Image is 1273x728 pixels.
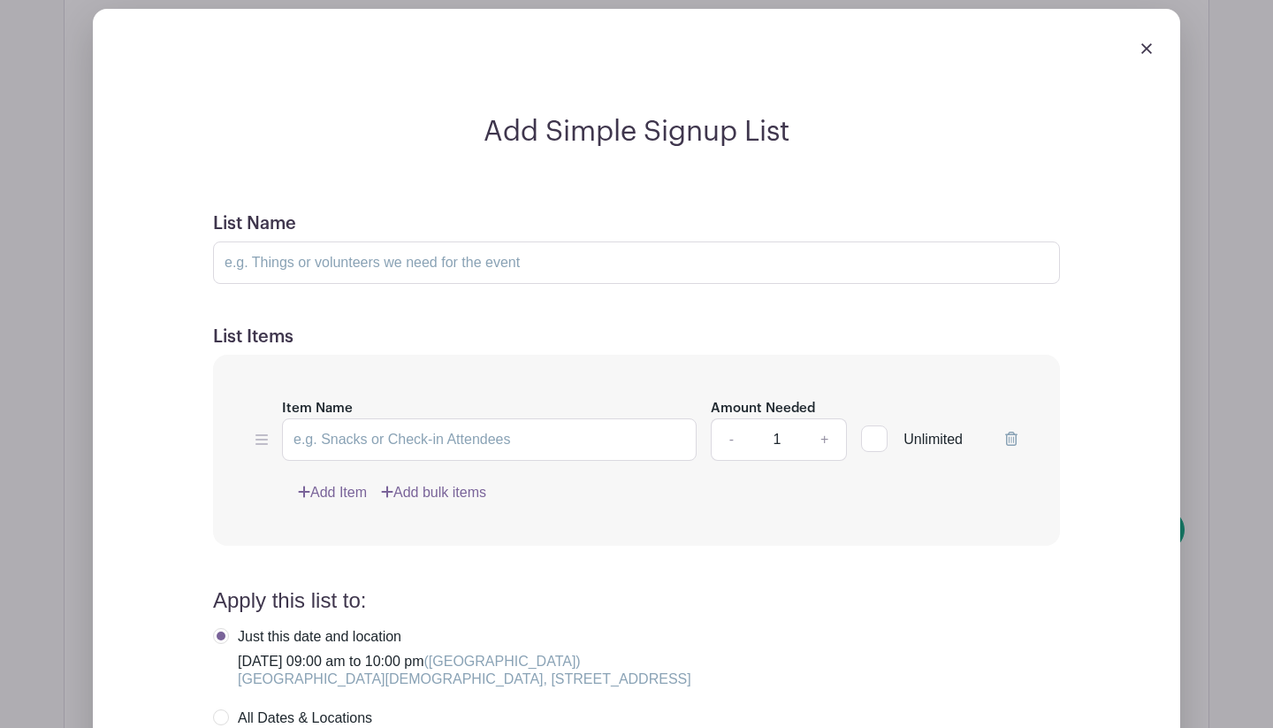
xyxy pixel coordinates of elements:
[213,241,1060,284] input: e.g. Things or volunteers we need for the event
[1141,43,1152,54] img: close_button-5f87c8562297e5c2d7936805f587ecaba9071eb48480494691a3f1689db116b3.svg
[213,588,1060,614] h4: Apply this list to:
[213,213,296,234] label: List Name
[803,418,847,461] a: +
[213,709,372,727] label: All Dates & Locations
[298,482,367,503] a: Add Item
[192,115,1081,149] h2: Add Simple Signup List
[238,628,691,646] div: Just this date and location
[381,482,486,503] a: Add bulk items
[423,654,580,669] span: ([GEOGRAPHIC_DATA])
[711,418,751,461] a: -
[282,418,697,461] input: e.g. Snacks or Check-in Attendees
[903,432,963,447] span: Unlimited
[213,628,691,688] label: [DATE] 09:00 am to 10:00 pm
[238,671,691,688] div: [GEOGRAPHIC_DATA][DEMOGRAPHIC_DATA], [STREET_ADDRESS]
[213,326,1060,348] h5: List Items
[711,399,815,419] label: Amount Needed
[282,399,353,419] label: Item Name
